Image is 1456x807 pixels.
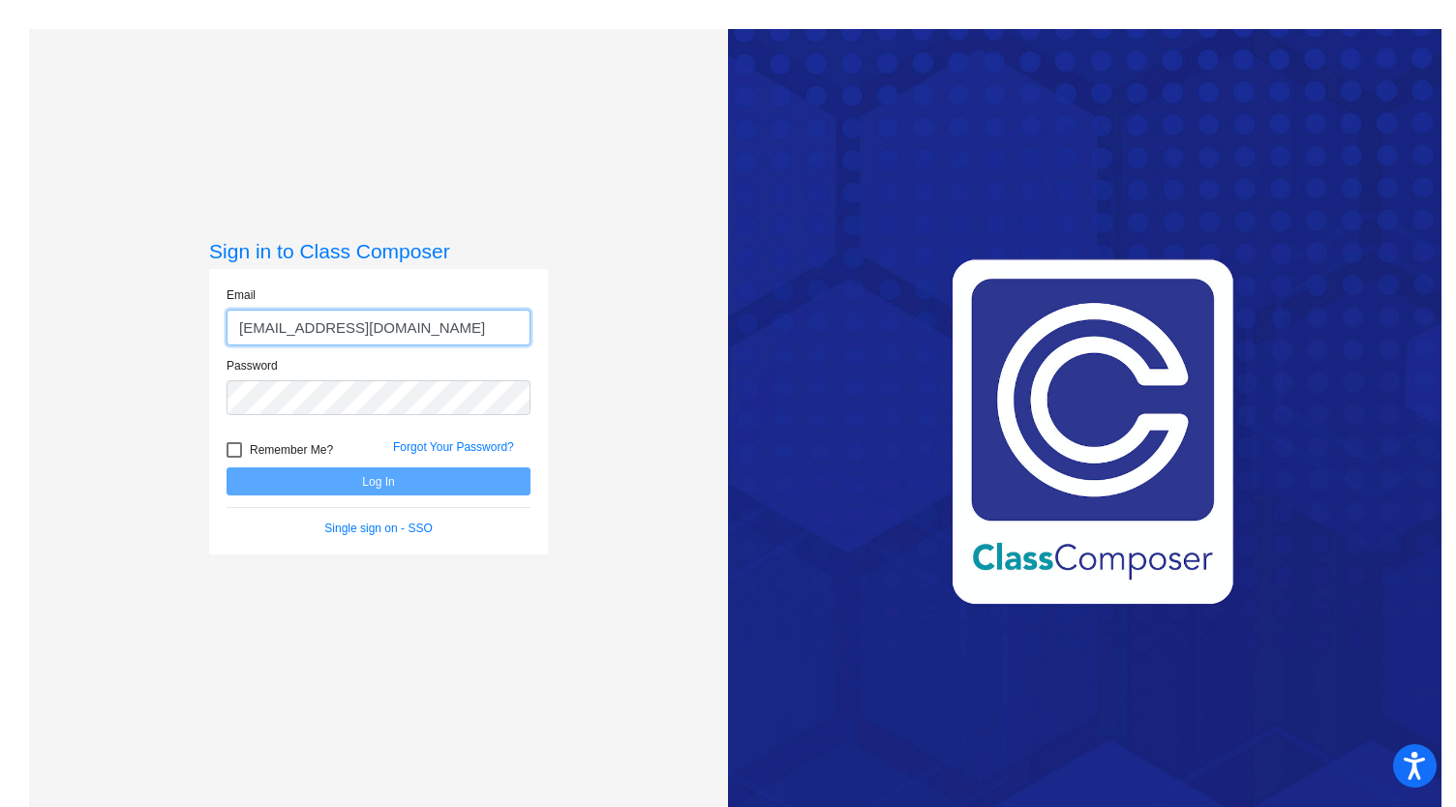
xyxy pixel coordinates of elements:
button: Log In [227,467,531,495]
a: Forgot Your Password? [393,440,514,454]
a: Single sign on - SSO [324,522,432,535]
h3: Sign in to Class Composer [209,239,548,263]
label: Password [227,357,278,374]
label: Email [227,286,256,304]
span: Remember Me? [250,438,333,462]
